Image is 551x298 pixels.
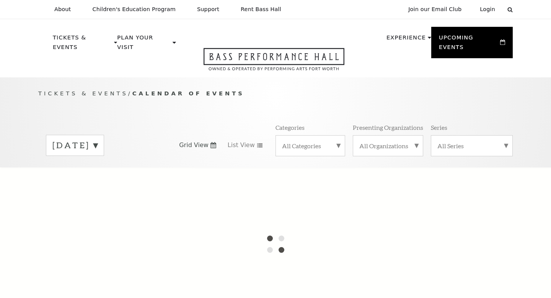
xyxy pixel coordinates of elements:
[53,33,112,56] p: Tickets & Events
[359,142,417,150] label: All Organizations
[228,141,255,149] span: List View
[275,123,305,131] p: Categories
[117,33,171,56] p: Plan Your Visit
[437,142,506,150] label: All Series
[386,33,426,47] p: Experience
[52,139,98,151] label: [DATE]
[431,123,447,131] p: Series
[92,6,176,13] p: Children's Education Program
[353,123,423,131] p: Presenting Organizations
[54,6,71,13] p: About
[241,6,281,13] p: Rent Bass Hall
[282,142,339,150] label: All Categories
[197,6,219,13] p: Support
[132,90,245,97] span: Calendar of Events
[38,89,513,98] p: /
[179,141,209,149] span: Grid View
[439,33,498,56] p: Upcoming Events
[38,90,128,97] span: Tickets & Events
